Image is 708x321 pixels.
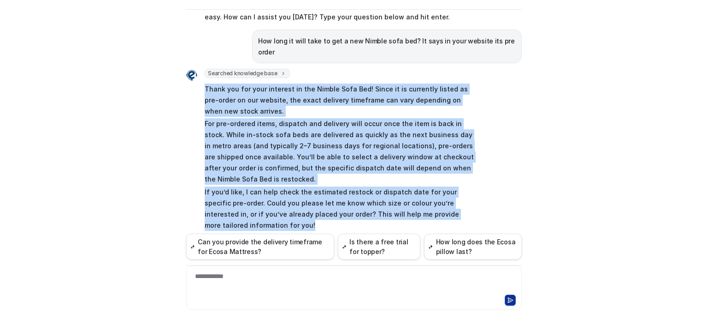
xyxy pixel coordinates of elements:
button: How long does the Ecosa pillow last? [424,234,522,260]
p: How long it will take to get a new Nimble sofa bed? It says in your website its pre order [258,36,516,58]
p: If you’d like, I can help check the estimated restock or dispatch date for your specific pre-orde... [205,187,474,231]
span: Searched knowledge base [205,69,290,78]
button: Is there a free trial for topper? [338,234,420,260]
p: For pre-ordered items, dispatch and delivery will occur once the item is back in stock. While in-... [205,118,474,185]
button: Can you provide the delivery timeframe for Ecosa Mattress? [186,234,334,260]
img: Widget [186,70,197,81]
p: Thank you for your interest in the Nimble Sofa Bed! Since it is currently listed as pre-order on ... [205,84,474,117]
